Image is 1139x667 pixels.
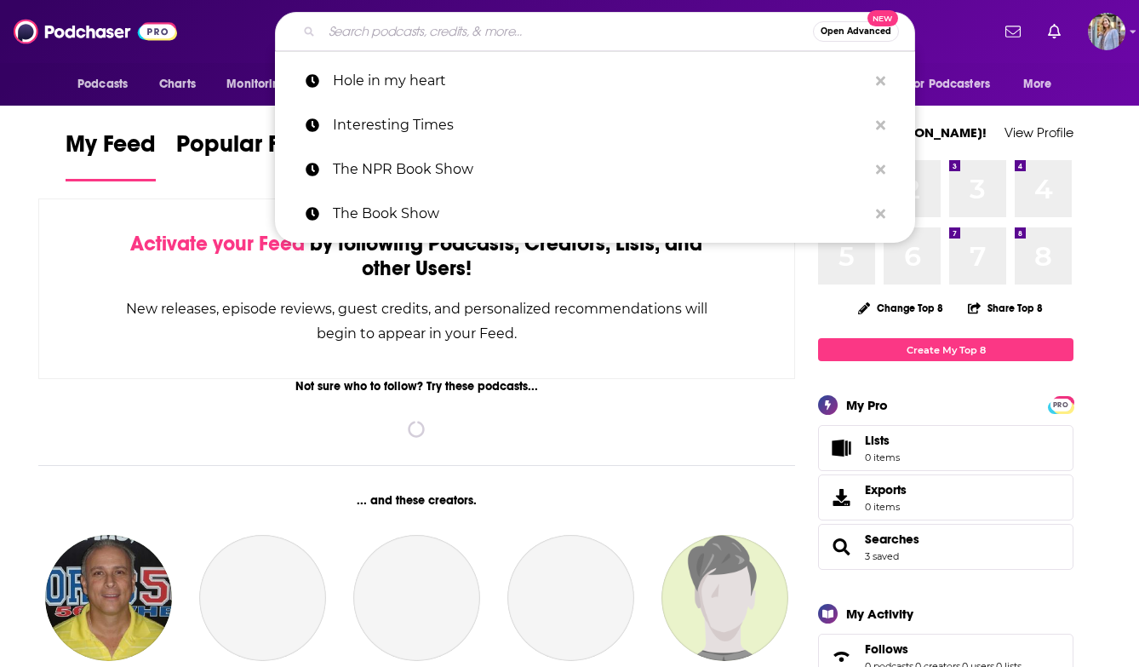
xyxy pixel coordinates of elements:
[275,59,915,103] a: Hole in my heart
[66,129,156,181] a: My Feed
[124,296,709,346] div: New releases, episode reviews, guest credits, and personalized recommendations will begin to appe...
[176,129,321,181] a: Popular Feed
[824,535,858,559] a: Searches
[865,641,1022,657] a: Follows
[353,535,479,661] a: Eli Savoie
[176,129,321,169] span: Popular Feed
[661,535,787,661] img: Carol Hughes
[865,501,907,513] span: 0 items
[818,474,1073,520] a: Exports
[226,72,287,96] span: Monitoring
[77,72,128,96] span: Podcasts
[38,493,795,508] div: ... and these creators.
[1088,13,1125,50] span: Logged in as JFMuntsinger
[275,192,915,236] a: The Book Show
[818,338,1073,361] a: Create My Top 8
[124,232,709,281] div: by following Podcasts, Creators, Lists, and other Users!
[1004,124,1073,141] a: View Profile
[333,59,867,103] p: Hole in my heart
[1011,68,1073,101] button: open menu
[38,379,795,394] div: Not sure who to follow? Try these podcasts...
[867,10,898,26] span: New
[865,451,900,463] span: 0 items
[1023,72,1052,96] span: More
[908,72,990,96] span: For Podcasters
[45,535,171,661] img: Greg Gaston
[818,425,1073,471] a: Lists
[66,68,150,101] button: open menu
[1088,13,1125,50] img: User Profile
[824,436,858,460] span: Lists
[848,297,953,319] button: Change Top 8
[275,12,915,51] div: Search podcasts, credits, & more...
[846,606,913,622] div: My Activity
[14,15,177,48] img: Podchaser - Follow, Share and Rate Podcasts
[333,192,867,236] p: The Book Show
[199,535,325,661] a: Steve Deace
[865,532,919,547] a: Searches
[967,291,1044,325] button: Share Top 8
[1050,398,1071,411] a: PRO
[333,103,867,147] p: Interesting Times
[813,21,899,42] button: Open AdvancedNew
[999,17,1027,46] a: Show notifications dropdown
[897,68,1015,101] button: open menu
[846,397,888,413] div: My Pro
[159,72,196,96] span: Charts
[148,68,206,101] a: Charts
[865,433,890,448] span: Lists
[865,550,899,562] a: 3 saved
[865,641,908,657] span: Follows
[818,524,1073,570] span: Searches
[1088,13,1125,50] button: Show profile menu
[275,147,915,192] a: The NPR Book Show
[333,147,867,192] p: The NPR Book Show
[215,68,309,101] button: open menu
[507,535,633,661] a: Jennifer Kushinka
[865,433,900,448] span: Lists
[865,482,907,497] span: Exports
[275,103,915,147] a: Interesting Times
[824,486,858,509] span: Exports
[66,129,156,169] span: My Feed
[821,27,891,36] span: Open Advanced
[1041,17,1067,46] a: Show notifications dropdown
[130,231,305,256] span: Activate your Feed
[322,18,813,45] input: Search podcasts, credits, & more...
[1050,399,1071,411] span: PRO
